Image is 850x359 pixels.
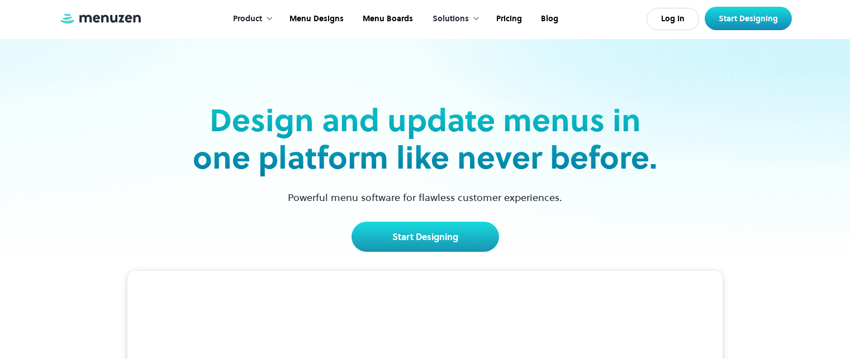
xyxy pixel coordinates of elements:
a: Start Designing [352,222,499,252]
a: Start Designing [705,7,792,30]
div: Solutions [421,2,486,36]
div: Solutions [433,13,469,25]
div: Product [233,13,262,25]
a: Pricing [486,2,530,36]
a: Menu Boards [352,2,421,36]
a: Log In [647,8,699,30]
h2: Design and update menus in one platform like never before. [189,102,661,176]
a: Blog [530,2,567,36]
div: Product [222,2,279,36]
a: Menu Designs [279,2,352,36]
p: Powerful menu software for flawless customer experiences. [274,190,576,205]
